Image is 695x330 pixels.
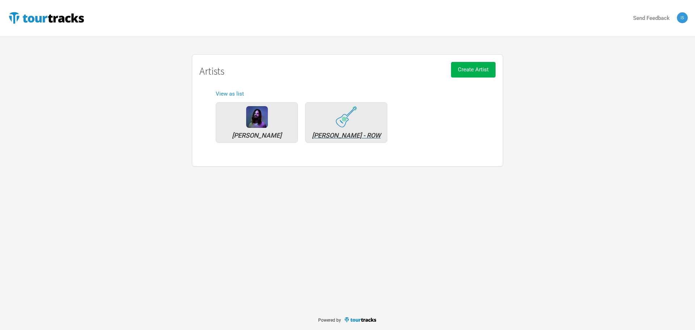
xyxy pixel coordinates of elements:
div: Tame Impala [246,106,268,128]
h1: Artists [199,66,496,77]
a: [PERSON_NAME] - ROW [302,99,391,146]
button: Create Artist [451,62,496,78]
div: Tame Impala [220,132,294,139]
strong: Send Feedback [633,15,670,21]
img: TourTracks [344,317,377,323]
a: View as list [216,91,244,97]
span: Create Artist [458,66,489,73]
img: Isabella [677,12,688,23]
div: Xavier Rudd - ROW [336,106,357,128]
a: [PERSON_NAME] [212,99,302,146]
img: TourTracks [7,11,85,25]
div: Xavier Rudd - ROW [309,132,383,139]
span: Powered by [318,318,341,323]
img: 1c9c0d9d-bb44-4064-8aca-048da12526be-1901_matt-sav_kevin-parker_1-1-2ace69638876a8c15dac9aec12088... [246,106,268,128]
img: tourtracks_icons_FA_04_icons_folk.svg [336,106,357,128]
